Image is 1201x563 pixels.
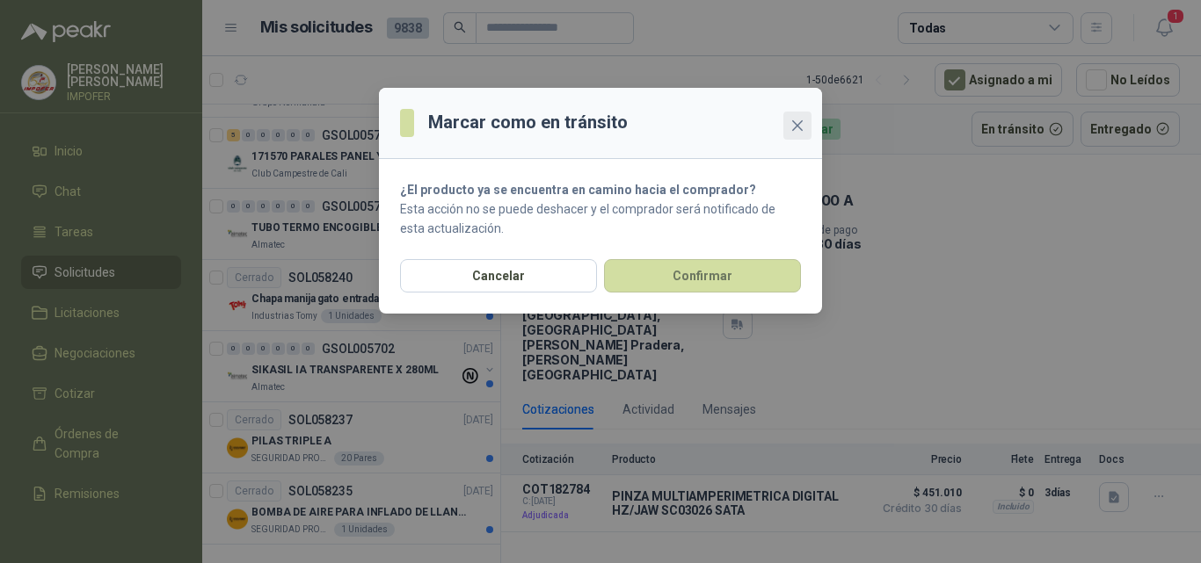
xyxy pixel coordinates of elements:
span: close [790,119,804,133]
button: Cancelar [400,259,597,292]
p: Esta acción no se puede deshacer y el comprador será notificado de esta actualización. [400,199,801,238]
strong: ¿El producto ya se encuentra en camino hacia el comprador? [400,183,756,197]
button: Close [783,112,812,140]
button: Confirmar [604,259,801,292]
h3: Marcar como en tránsito [428,109,628,136]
